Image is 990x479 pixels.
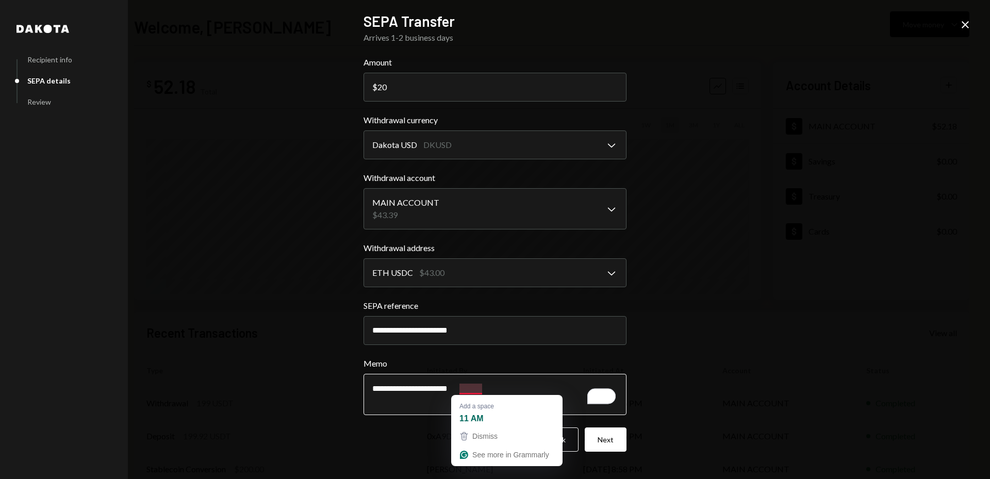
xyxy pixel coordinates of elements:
[27,97,51,106] div: Review
[27,76,71,85] div: SEPA details
[364,374,626,415] textarea: To enrich screen reader interactions, please activate Accessibility in Grammarly extension settings
[364,242,626,254] label: Withdrawal address
[423,139,452,151] div: DKUSD
[364,130,626,159] button: Withdrawal currency
[364,258,626,287] button: Withdrawal address
[364,11,626,31] h2: SEPA Transfer
[364,300,626,312] label: SEPA reference
[364,172,626,184] label: Withdrawal account
[364,357,626,370] label: Memo
[364,188,626,229] button: Withdrawal account
[585,427,626,452] button: Next
[364,31,626,44] div: Arrives 1-2 business days
[364,114,626,126] label: Withdrawal currency
[419,267,444,279] div: $43.00
[372,82,377,92] div: $
[364,56,626,69] label: Amount
[364,73,626,102] input: 0.00
[27,55,72,64] div: Recipient info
